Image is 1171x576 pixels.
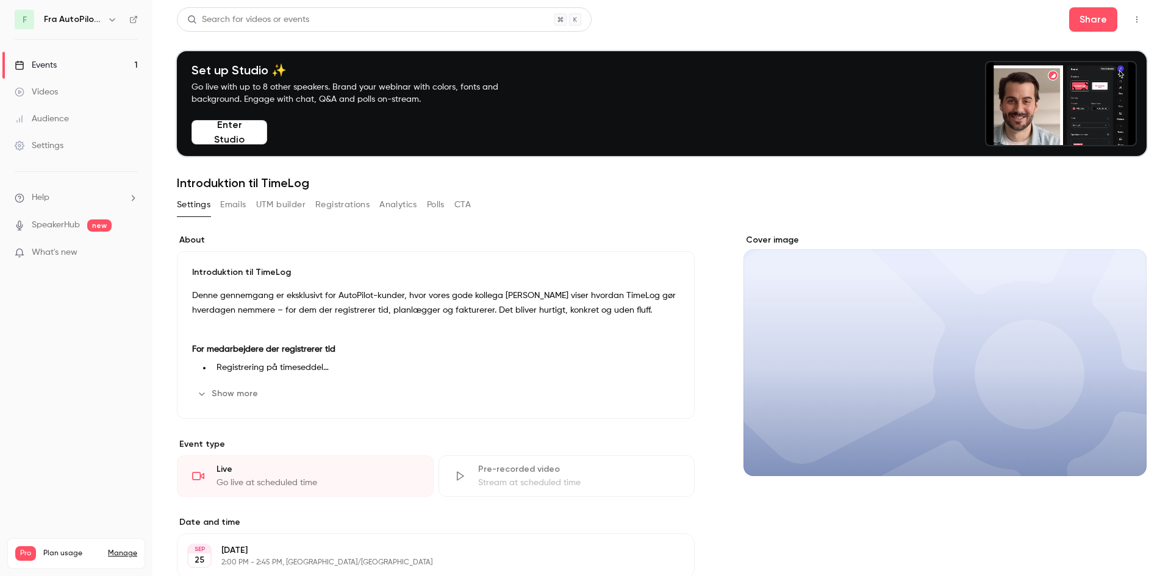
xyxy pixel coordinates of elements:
div: Videos [15,86,58,98]
div: SEP [188,545,210,553]
p: Event type [177,438,695,450]
span: What's new [32,246,77,259]
h4: Set up Studio ✨ [192,63,527,77]
p: Go live with up to 8 other speakers. Brand your webinar with colors, fonts and background. Engage... [192,81,527,105]
button: Analytics [379,195,417,215]
li: help-dropdown-opener [15,191,138,204]
span: new [87,219,112,232]
div: LiveGo live at scheduled time [177,455,434,497]
p: Introduktion til TimeLog [192,266,679,279]
button: CTA [454,195,471,215]
h1: Introduktion til TimeLog [177,176,1147,190]
strong: For medarbejdere der registrerer tid [192,345,335,354]
button: Registrations [315,195,370,215]
div: Live [217,463,418,475]
div: Events [15,59,57,71]
li: Registrering på timeseddel [212,361,679,374]
span: Pro [15,546,36,561]
span: Help [32,191,49,204]
div: Stream at scheduled time [478,477,680,489]
section: Cover image [743,234,1147,476]
div: Audience [15,113,69,125]
label: About [177,234,695,246]
div: Pre-recorded videoStream at scheduled time [439,455,695,497]
span: F [23,13,27,26]
p: [DATE] [221,544,630,556]
label: Date and time [177,516,695,528]
div: Search for videos or events [187,13,309,26]
button: Show more [192,384,265,404]
label: Cover image [743,234,1147,246]
button: Enter Studio [192,120,267,144]
button: Emails [220,195,246,215]
h6: Fra AutoPilot til TimeLog [44,13,102,26]
a: SpeakerHub [32,219,80,232]
p: Denne gennemgang er eksklusivt for AutoPilot-kunder, hvor vores gode kollega [PERSON_NAME] viser ... [192,288,679,318]
a: Manage [108,549,137,558]
p: 2:00 PM - 2:45 PM, [GEOGRAPHIC_DATA]/[GEOGRAPHIC_DATA] [221,558,630,567]
span: Plan usage [43,549,101,558]
button: UTM builder [256,195,306,215]
button: Settings [177,195,210,215]
div: Settings [15,140,63,152]
div: Pre-recorded video [478,463,680,475]
div: Go live at scheduled time [217,477,418,489]
p: 25 [195,554,204,566]
button: Share [1069,7,1117,32]
button: Polls [427,195,445,215]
